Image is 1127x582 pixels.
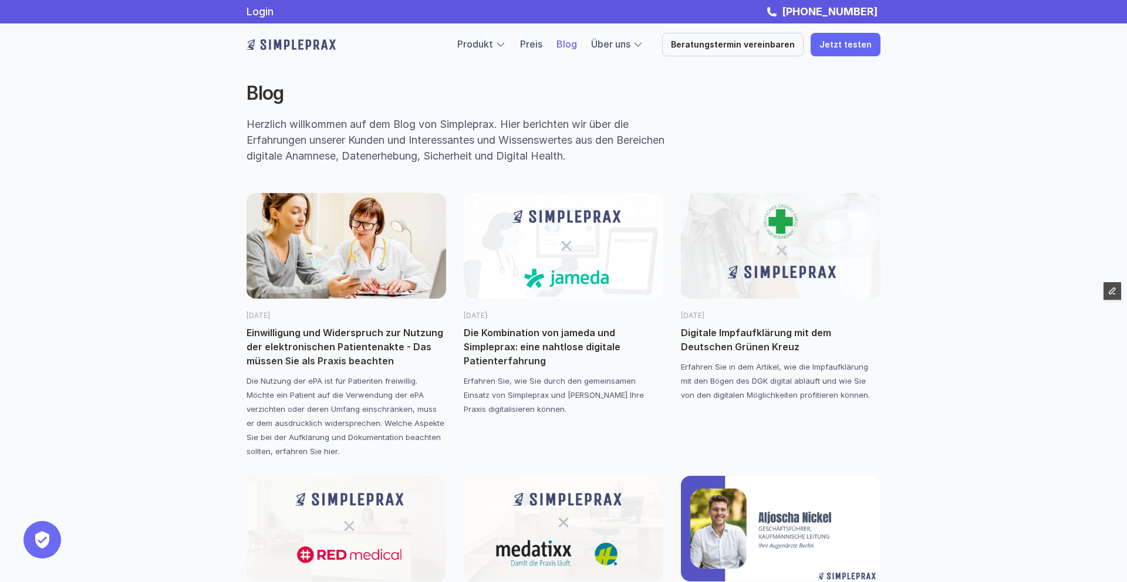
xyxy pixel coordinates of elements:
[681,326,880,354] p: Digitale Impfaufklärung mit dem Deutschen Grünen Kreuz
[464,326,663,368] p: Die Kombination von jameda und Simpleprax: eine nahtlose digitale Patienterfahrung
[1104,282,1121,300] button: Edit Framer Content
[591,38,630,50] a: Über uns
[662,33,804,56] a: Beratungstermin vereinbaren
[464,193,663,416] a: [DATE]Die Kombination von jameda und Simpleprax: eine nahtlose digitale PatienterfahrungErfahren ...
[681,193,880,402] a: [DATE]Digitale Impfaufklärung mit dem Deutschen Grünen KreuzErfahren Sie in dem Artikel, wie die ...
[247,310,446,321] p: [DATE]
[464,374,663,416] p: Erfahren Sie, wie Sie durch den gemeinsamen Einsatz von Simpleprax und [PERSON_NAME] Ihre Praxis ...
[247,116,690,164] p: Herzlich willkommen auf dem Blog von Simpleprax. Hier berichten wir über die Erfahrungen unserer ...
[819,40,872,50] p: Jetzt testen
[247,5,274,18] a: Login
[520,38,542,50] a: Preis
[811,33,880,56] a: Jetzt testen
[457,38,493,50] a: Produkt
[681,360,880,402] p: Erfahren Sie in dem Artikel, wie die Impfaufklärung mit den Bögen des DGK digital abläuft und wie...
[247,374,446,458] p: Die Nutzung der ePA ist für Patienten freiwillig. Möchte ein Patient auf die Verwendung der ePA v...
[556,38,577,50] a: Blog
[247,193,446,299] img: Elektronische Patientenakte
[464,310,663,321] p: [DATE]
[247,193,446,458] a: Elektronische Patientenakte[DATE]Einwilligung und Widerspruch zur Nutzung der elektronischen Pati...
[779,5,880,18] a: [PHONE_NUMBER]
[247,326,446,368] p: Einwilligung und Widerspruch zur Nutzung der elektronischen Patientenakte - Das müssen Sie als Pr...
[247,82,687,104] h2: Blog
[782,5,878,18] strong: [PHONE_NUMBER]
[671,40,795,50] p: Beratungstermin vereinbaren
[681,310,880,321] p: [DATE]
